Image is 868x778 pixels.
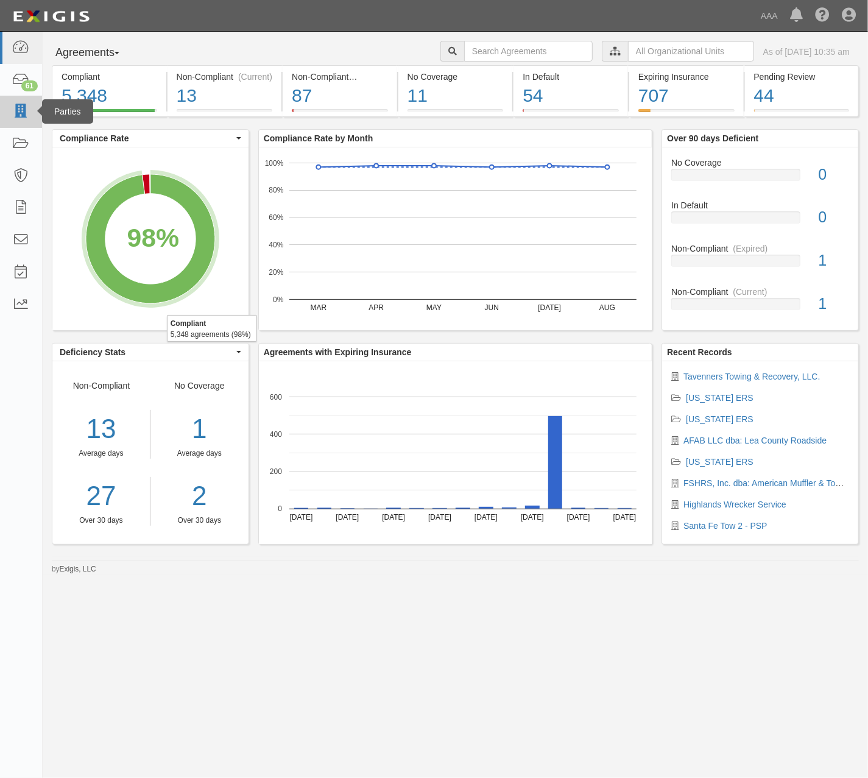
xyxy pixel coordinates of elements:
a: Non-Compliant(Current)1 [671,286,849,320]
text: [DATE] [336,513,359,522]
text: 400 [270,430,282,439]
div: As of [DATE] 10:35 am [763,46,850,58]
a: In Default0 [671,199,849,242]
div: Non-Compliant [662,286,858,298]
text: [DATE] [428,513,451,522]
div: Over 30 days [52,515,150,526]
a: 27 [52,477,150,515]
a: Non-Compliant(Current)13 [168,109,282,119]
a: Tavenners Towing & Recovery, LLC. [683,372,820,381]
img: logo-5460c22ac91f19d4615b14bd174203de0afe785f0fc80cf4dbbc73dc1793850b.png [9,5,93,27]
a: Exigis, LLC [60,565,96,573]
a: [US_STATE] ERS [686,414,753,424]
a: No Coverage11 [398,109,513,119]
div: 0 [810,164,858,186]
a: AFAB LLC dba: Lea County Roadside [683,436,827,445]
button: Compliance Rate [52,130,249,147]
text: 0% [273,295,284,303]
text: [DATE] [289,513,312,522]
div: 87 [292,83,388,109]
div: 1 [810,250,858,272]
a: Non-Compliant(Expired)87 [283,109,397,119]
div: No Coverage [662,157,858,169]
small: by [52,564,96,575]
div: (Current) [733,286,767,298]
a: FSHRS, Inc. dba: American Muffler & Towing [683,478,853,488]
text: 200 [270,467,282,476]
b: Compliance Rate by Month [264,133,373,143]
text: 600 [270,392,282,401]
div: 98% [127,219,180,256]
a: [US_STATE] ERS [686,457,753,467]
div: Compliant [62,71,157,83]
svg: A chart. [259,361,652,544]
div: In Default [662,199,858,211]
b: Recent Records [667,347,732,357]
button: Deficiency Stats [52,344,249,361]
text: [DATE] [567,513,590,522]
b: Over 90 days Deficient [667,133,758,143]
a: AAA [755,4,784,28]
text: [DATE] [538,303,561,312]
text: 0 [278,504,282,513]
input: All Organizational Units [628,41,754,62]
a: Compliant5,348 [52,109,166,119]
a: Pending Review44 [745,109,859,119]
div: Over 30 days [160,515,239,526]
input: Search Agreements [464,41,593,62]
text: 100% [265,158,284,167]
div: Pending Review [754,71,850,83]
div: In Default [523,71,619,83]
div: Non-Compliant [662,242,858,255]
a: 2 [160,477,239,515]
text: [DATE] [521,513,544,522]
text: [DATE] [382,513,405,522]
div: Average days [160,448,239,459]
div: 5,348 [62,83,157,109]
a: Non-Compliant(Expired)1 [671,242,849,286]
div: No Coverage [150,380,249,526]
div: Non-Compliant [52,380,150,526]
text: MAY [426,303,442,312]
span: Compliance Rate [60,132,233,144]
div: 11 [408,83,504,109]
div: 5,348 agreements (98%) [167,315,257,342]
div: Parties [42,99,93,124]
svg: A chart. [52,147,248,330]
a: No Coverage0 [671,157,849,200]
b: Agreements with Expiring Insurance [264,347,412,357]
div: (Expired) [354,71,389,83]
div: 1 [160,410,239,448]
div: 13 [177,83,273,109]
span: Deficiency Stats [60,346,233,358]
div: Non-Compliant (Expired) [292,71,388,83]
a: [US_STATE] ERS [686,393,753,403]
div: 0 [810,207,858,228]
a: In Default54 [513,109,628,119]
div: (Expired) [733,242,768,255]
b: Compliant [171,319,206,328]
svg: A chart. [259,147,652,330]
text: [DATE] [613,513,636,522]
text: [DATE] [475,513,498,522]
text: 60% [269,213,283,222]
div: Average days [52,448,150,459]
a: Highlands Wrecker Service [683,500,786,509]
text: 20% [269,268,283,277]
div: (Current) [238,71,272,83]
i: Help Center - Complianz [815,9,830,23]
div: Expiring Insurance [638,71,735,83]
div: Non-Compliant (Current) [177,71,273,83]
button: Agreements [52,41,143,65]
text: APR [369,303,384,312]
a: Expiring Insurance707 [629,109,744,119]
div: 1 [810,293,858,315]
div: 13 [52,410,150,448]
text: 80% [269,186,283,194]
text: MAR [310,303,326,312]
